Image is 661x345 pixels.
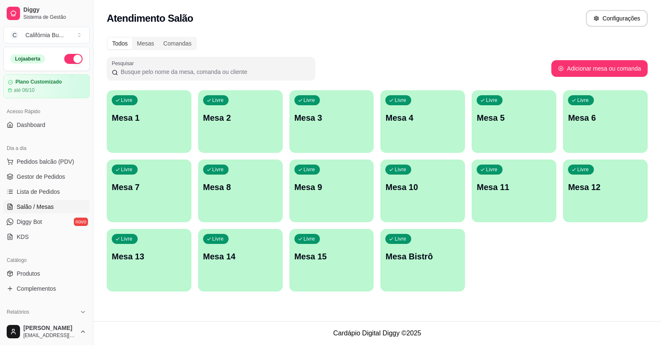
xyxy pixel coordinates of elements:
[107,12,193,25] h2: Atendimento Salão
[121,236,133,242] p: Livre
[3,170,90,183] a: Gestor de Pedidos
[3,230,90,244] a: KDS
[551,60,648,77] button: Adicionar mesa ou comanda
[486,97,498,104] p: Livre
[107,229,191,292] button: LivreMesa 13
[112,112,186,124] p: Mesa 1
[203,181,278,193] p: Mesa 8
[395,166,406,173] p: Livre
[289,90,374,153] button: LivreMesa 3
[23,332,76,339] span: [EMAIL_ADDRESS][DOMAIN_NAME]
[198,90,283,153] button: LivreMesa 2
[385,181,460,193] p: Mesa 10
[294,181,369,193] p: Mesa 9
[3,118,90,132] a: Dashboard
[395,236,406,242] p: Livre
[3,267,90,280] a: Produtos
[577,166,589,173] p: Livre
[10,54,45,63] div: Loja aberta
[23,325,76,332] span: [PERSON_NAME]
[577,97,589,104] p: Livre
[3,254,90,267] div: Catálogo
[385,251,460,262] p: Mesa Bistrô
[568,181,643,193] p: Mesa 12
[17,233,29,241] span: KDS
[118,68,310,76] input: Pesquisar
[107,90,191,153] button: LivreMesa 1
[385,112,460,124] p: Mesa 4
[198,160,283,222] button: LivreMesa 8
[477,112,551,124] p: Mesa 5
[3,27,90,43] button: Select a team
[17,218,42,226] span: Diggy Bot
[380,229,465,292] button: LivreMesa Bistrô
[477,181,551,193] p: Mesa 11
[212,97,224,104] p: Livre
[3,142,90,155] div: Dia a dia
[3,105,90,118] div: Acesso Rápido
[3,74,90,98] a: Plano Customizadoaté 06/10
[112,181,186,193] p: Mesa 7
[7,309,29,315] span: Relatórios
[380,160,465,222] button: LivreMesa 10
[563,160,648,222] button: LivreMesa 12
[304,166,315,173] p: Livre
[17,157,74,166] span: Pedidos balcão (PDV)
[304,236,315,242] p: Livre
[380,90,465,153] button: LivreMesa 4
[486,166,498,173] p: Livre
[586,10,648,27] button: Configurações
[203,251,278,262] p: Mesa 14
[472,90,556,153] button: LivreMesa 5
[64,54,83,64] button: Alterar Status
[3,200,90,213] a: Salão / Mesas
[121,166,133,173] p: Livre
[294,112,369,124] p: Mesa 3
[3,185,90,198] a: Lista de Pedidos
[17,203,54,211] span: Salão / Mesas
[472,160,556,222] button: LivreMesa 11
[107,160,191,222] button: LivreMesa 7
[3,155,90,168] button: Pedidos balcão (PDV)
[112,60,137,67] label: Pesquisar
[289,229,374,292] button: LivreMesa 15
[14,87,35,94] article: até 06/10
[198,229,283,292] button: LivreMesa 14
[3,215,90,228] a: Diggy Botnovo
[93,321,661,345] footer: Cardápio Digital Diggy © 2025
[212,166,224,173] p: Livre
[132,38,158,49] div: Mesas
[3,3,90,23] a: DiggySistema de Gestão
[159,38,196,49] div: Comandas
[121,97,133,104] p: Livre
[304,97,315,104] p: Livre
[10,31,19,39] span: C
[395,97,406,104] p: Livre
[108,38,132,49] div: Todos
[15,79,62,85] article: Plano Customizado
[289,160,374,222] button: LivreMesa 9
[17,121,45,129] span: Dashboard
[23,14,86,20] span: Sistema de Gestão
[23,6,86,14] span: Diggy
[17,284,56,293] span: Complementos
[563,90,648,153] button: LivreMesa 6
[17,172,65,181] span: Gestor de Pedidos
[212,236,224,242] p: Livre
[203,112,278,124] p: Mesa 2
[25,31,64,39] div: Califórnia Bu ...
[294,251,369,262] p: Mesa 15
[112,251,186,262] p: Mesa 13
[3,282,90,295] a: Complementos
[17,269,40,278] span: Produtos
[3,322,90,342] button: [PERSON_NAME][EMAIL_ADDRESS][DOMAIN_NAME]
[568,112,643,124] p: Mesa 6
[17,188,60,196] span: Lista de Pedidos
